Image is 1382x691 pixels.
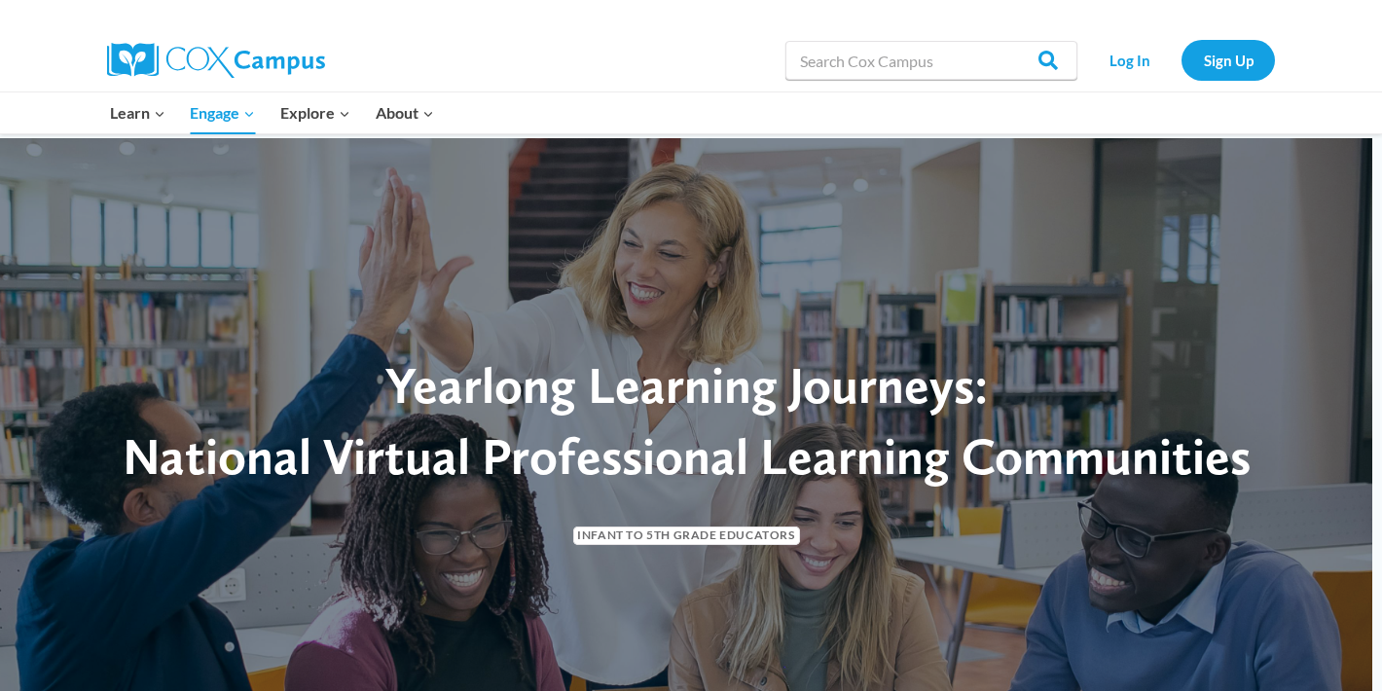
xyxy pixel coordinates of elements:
span: Explore [280,100,350,126]
a: Sign Up [1182,40,1275,80]
nav: Secondary Navigation [1087,40,1275,80]
span: Learn [110,100,165,126]
img: Cox Campus [107,43,325,78]
input: Search Cox Campus [785,41,1077,80]
span: National Virtual Professional Learning Communities [123,425,1251,487]
a: Log In [1087,40,1172,80]
span: Yearlong Learning Journeys: [385,354,988,416]
span: Engage [190,100,255,126]
span: Infant to 5th Grade Educators [573,527,800,545]
span: About [376,100,434,126]
nav: Primary Navigation [97,92,446,133]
